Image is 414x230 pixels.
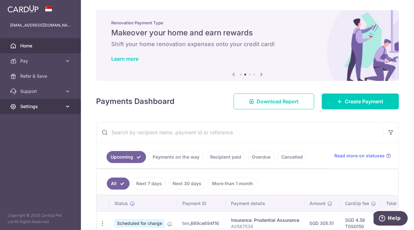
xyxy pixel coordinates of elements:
[226,195,304,212] th: Payment details
[257,98,299,105] span: Download Report
[248,151,275,163] a: Overdue
[208,178,257,190] a: More than 1 month
[8,5,39,13] img: CardUp
[20,88,62,94] span: Support
[168,178,205,190] a: Next 30 days
[231,223,299,230] p: A0587534
[20,103,62,110] span: Settings
[20,43,62,49] span: Home
[111,28,384,38] h5: Makeover your home and earn rewards
[322,94,399,109] a: Create Payment
[107,178,130,190] a: All
[334,153,385,159] span: Read more on statuses
[374,211,408,227] iframe: Opens a widget where you can find more information
[132,178,166,190] a: Next 7 days
[309,200,326,207] span: Amount
[111,20,384,25] p: Renovation Payment Type
[10,22,71,28] p: [EMAIL_ADDRESS][DOMAIN_NAME]
[206,151,245,163] a: Recipient paid
[20,73,62,79] span: Refer & Save
[345,98,383,105] span: Create Payment
[345,200,369,207] span: CardUp fee
[111,40,384,48] h6: Shift your home renovation expenses onto your credit card!
[386,200,407,207] span: Total amt.
[107,151,146,163] a: Upcoming
[114,200,128,207] span: Status
[234,94,314,109] a: Download Report
[96,10,399,81] img: Renovation banner
[114,219,165,228] span: Scheduled for charge
[96,122,383,142] input: Search by recipient name, payment id or reference
[96,96,174,107] h4: Payments Dashboard
[111,56,138,62] a: Learn more
[277,151,307,163] a: Cancelled
[20,58,62,64] span: Pay
[334,153,391,159] a: Read more on statuses
[149,151,204,163] a: Payments on the way
[231,217,299,223] div: Insurance. Prudential Assurance
[177,195,226,212] th: Payment ID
